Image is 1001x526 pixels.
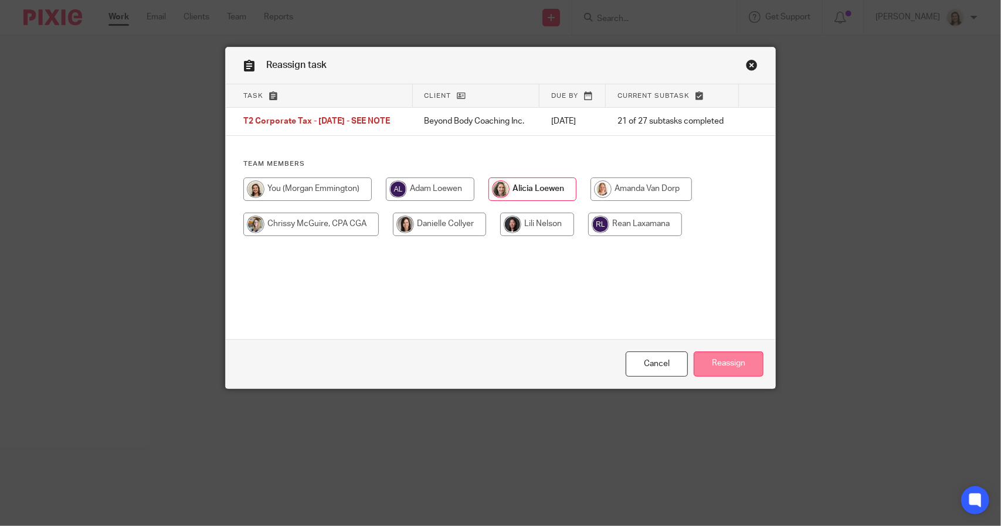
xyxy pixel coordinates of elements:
[551,93,578,99] span: Due by
[746,59,758,75] a: Close this dialog window
[243,118,390,126] span: T2 Corporate Tax - [DATE] - SEE NOTE
[551,115,594,127] p: [DATE]
[266,60,327,70] span: Reassign task
[425,93,452,99] span: Client
[626,351,688,377] a: Close this dialog window
[425,115,528,127] p: Beyond Body Coaching Inc.
[243,93,263,99] span: Task
[606,108,739,136] td: 21 of 27 subtasks completed
[694,351,764,377] input: Reassign
[617,93,690,99] span: Current subtask
[243,159,758,169] h4: Team members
